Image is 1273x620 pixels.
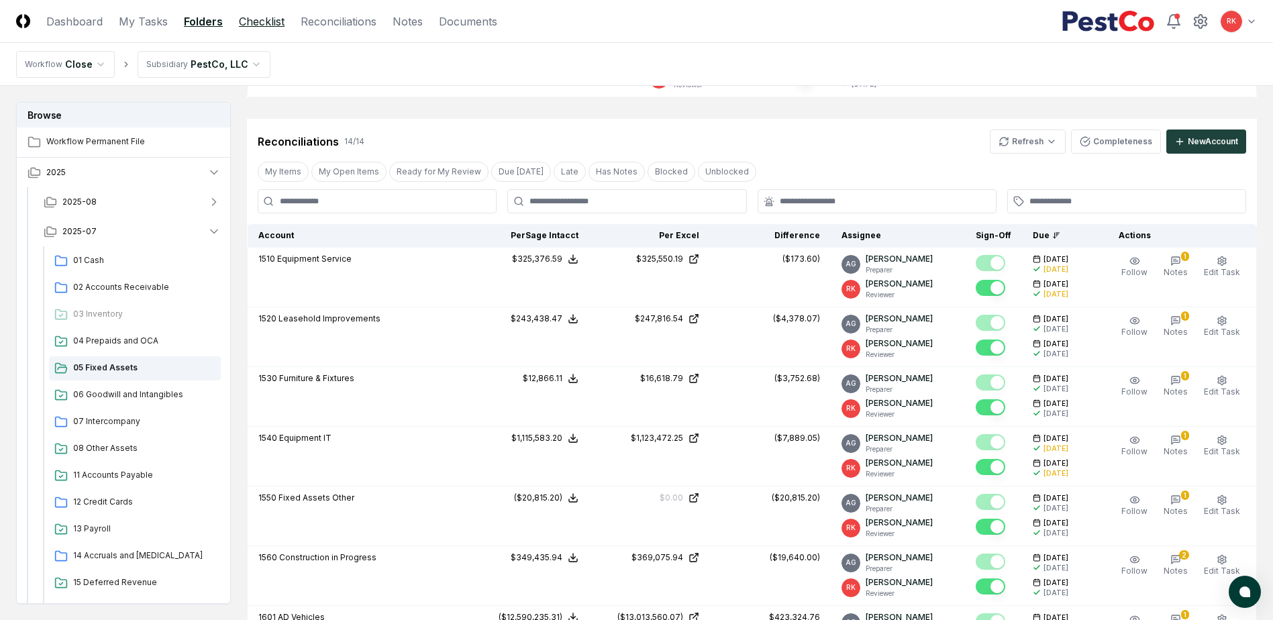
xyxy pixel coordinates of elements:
[1161,313,1190,341] button: 1Notes
[976,280,1005,296] button: Mark complete
[1164,506,1188,516] span: Notes
[46,166,66,178] span: 2025
[866,576,933,588] p: [PERSON_NAME]
[73,362,215,374] span: 05 Fixed Assets
[866,564,933,574] p: Preparer
[648,162,695,182] button: Blocked
[1043,503,1068,513] div: [DATE]
[301,13,376,30] a: Reconciliations
[439,13,497,30] a: Documents
[258,162,309,182] button: My Items
[258,493,276,503] span: 1550
[640,372,683,384] div: $16,618.79
[344,136,364,148] div: 14 / 14
[1121,386,1148,397] span: Follow
[1201,432,1243,460] button: Edit Task
[846,558,856,568] span: AG
[1181,371,1189,380] div: 1
[1201,313,1243,341] button: Edit Task
[17,158,232,187] button: 2025
[1204,327,1240,337] span: Edit Task
[866,432,933,444] p: [PERSON_NAME]
[866,552,933,564] p: [PERSON_NAME]
[511,313,578,325] button: $243,438.47
[710,224,831,248] th: Difference
[846,582,856,592] span: RK
[258,373,277,383] span: 1530
[1121,446,1148,456] span: Follow
[846,463,856,473] span: RK
[866,313,933,325] p: [PERSON_NAME]
[1121,566,1148,576] span: Follow
[1204,506,1240,516] span: Edit Task
[279,552,376,562] span: Construction in Progress
[866,529,933,539] p: Reviewer
[49,276,221,300] a: 02 Accounts Receivable
[1166,130,1246,154] button: NewAccount
[1181,610,1189,619] div: 1
[1062,11,1155,32] img: PestCo logo
[698,162,756,182] button: Unblocked
[73,576,215,588] span: 15 Deferred Revenue
[49,464,221,488] a: 11 Accounts Payable
[1204,267,1240,277] span: Edit Task
[1229,576,1261,608] button: atlas-launcher
[62,225,97,238] span: 2025-07
[866,492,933,504] p: [PERSON_NAME]
[1043,339,1068,349] span: [DATE]
[866,469,933,479] p: Reviewer
[1121,327,1148,337] span: Follow
[184,13,223,30] a: Folders
[636,253,683,265] div: $325,550.19
[73,415,215,427] span: 07 Intercompany
[73,281,215,293] span: 02 Accounts Receivable
[258,134,339,150] div: Reconciliations
[311,162,387,182] button: My Open Items
[846,378,856,389] span: AG
[1043,254,1068,264] span: [DATE]
[976,340,1005,356] button: Mark complete
[1043,553,1068,563] span: [DATE]
[1119,253,1150,281] button: Follow
[389,162,489,182] button: Ready for My Review
[1119,313,1150,341] button: Follow
[976,459,1005,475] button: Mark complete
[866,265,933,275] p: Preparer
[1121,267,1148,277] span: Follow
[774,432,820,444] div: ($7,889.05)
[512,253,578,265] button: $325,376.59
[866,372,933,384] p: [PERSON_NAME]
[600,552,699,564] a: $369,075.94
[278,313,380,323] span: Leasehold Improvements
[976,554,1005,570] button: Mark complete
[1181,431,1189,440] div: 1
[1043,563,1068,573] div: [DATE]
[976,519,1005,535] button: Mark complete
[46,13,103,30] a: Dashboard
[523,372,562,384] div: $12,866.11
[1043,409,1068,419] div: [DATE]
[1219,9,1243,34] button: RK
[511,552,578,564] button: $349,435.94
[491,162,551,182] button: Due Today
[866,504,933,514] p: Preparer
[1164,566,1188,576] span: Notes
[846,403,856,413] span: RK
[393,13,423,30] a: Notes
[866,588,933,599] p: Reviewer
[866,350,933,360] p: Reviewer
[1043,349,1068,359] div: [DATE]
[278,493,354,503] span: Fixed Assets Other
[512,253,562,265] div: $325,376.59
[1043,324,1068,334] div: [DATE]
[846,344,856,354] span: RK
[1181,311,1189,321] div: 1
[1201,253,1243,281] button: Edit Task
[866,325,933,335] p: Preparer
[1119,372,1150,401] button: Follow
[258,254,275,264] span: 1510
[25,58,62,70] div: Workflow
[1043,264,1068,274] div: [DATE]
[631,552,683,564] div: $369,075.94
[73,496,215,508] span: 12 Credit Cards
